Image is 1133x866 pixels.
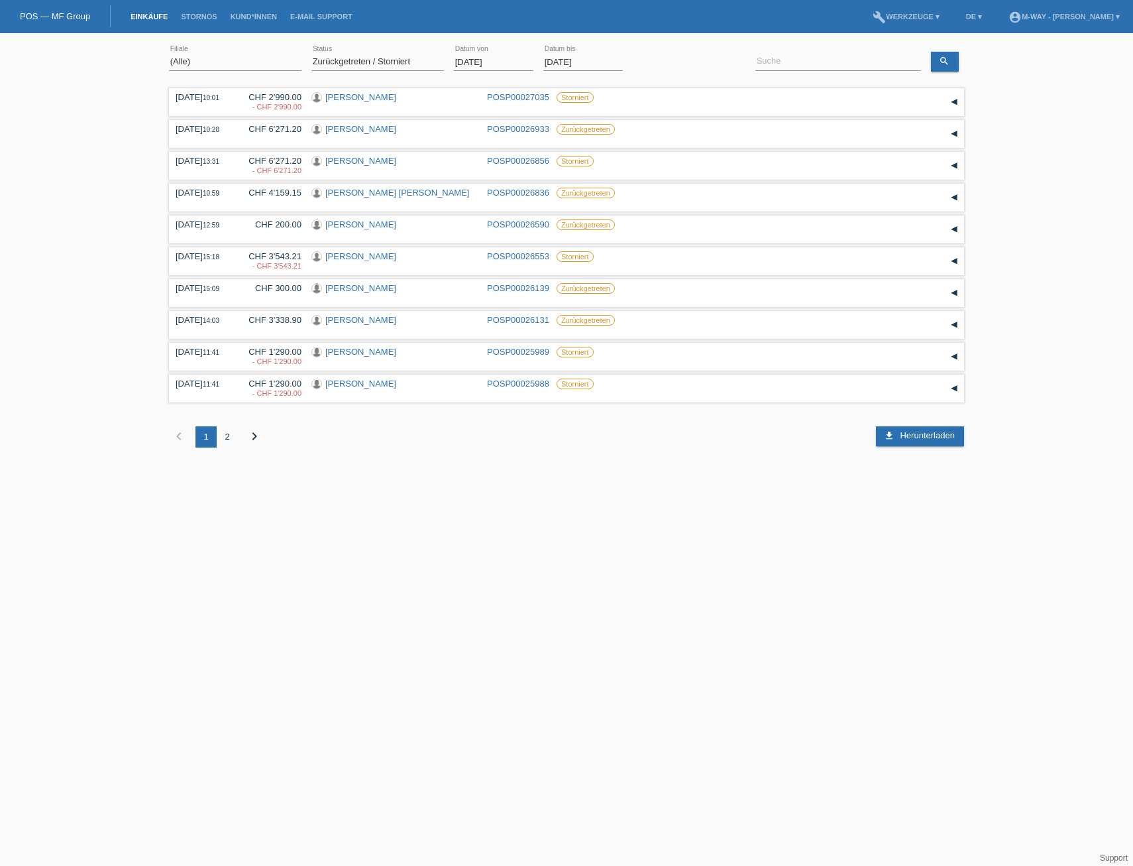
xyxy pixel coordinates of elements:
[176,92,229,102] div: [DATE]
[246,428,262,444] i: chevron_right
[487,124,549,134] a: POSP00026933
[325,347,396,357] a: [PERSON_NAME]
[203,190,219,197] span: 10:59
[284,13,359,21] a: E-Mail Support
[203,381,219,388] span: 11:41
[239,262,301,270] div: 03.09.2025 / A double
[239,389,301,397] div: 18.08.2025 / Laut Marco stornieren
[239,188,301,198] div: CHF 4'159.15
[239,92,301,112] div: CHF 2'990.00
[20,11,90,21] a: POS — MF Group
[195,426,217,448] div: 1
[944,347,964,367] div: auf-/zuklappen
[203,158,219,165] span: 13:31
[944,283,964,303] div: auf-/zuklappen
[176,188,229,198] div: [DATE]
[176,283,229,293] div: [DATE]
[557,347,594,357] label: Storniert
[203,285,219,292] span: 15:09
[217,426,238,448] div: 2
[884,430,894,441] i: download
[557,219,615,230] label: Zurückgetreten
[176,156,229,166] div: [DATE]
[944,188,964,208] div: auf-/zuklappen
[203,253,219,261] span: 15:18
[239,251,301,271] div: CHF 3'543.21
[176,124,229,134] div: [DATE]
[900,430,954,440] span: Herunterladen
[487,379,549,389] a: POSP00025988
[239,156,301,176] div: CHF 6'271.20
[866,13,946,21] a: buildWerkzeuge ▾
[325,251,396,261] a: [PERSON_NAME]
[325,315,396,325] a: [PERSON_NAME]
[239,357,301,365] div: 18.08.2025 / Laut Marco stornieren
[487,347,549,357] a: POSP00025989
[1002,13,1126,21] a: account_circlem-way - [PERSON_NAME] ▾
[944,251,964,271] div: auf-/zuklappen
[325,219,396,229] a: [PERSON_NAME]
[487,219,549,229] a: POSP00026590
[176,347,229,357] div: [DATE]
[944,156,964,176] div: auf-/zuklappen
[939,56,949,66] i: search
[487,315,549,325] a: POSP00026131
[203,126,219,133] span: 10:28
[1100,853,1128,863] a: Support
[203,221,219,229] span: 12:59
[176,219,229,229] div: [DATE]
[557,156,594,166] label: Storniert
[557,92,594,103] label: Storniert
[239,347,301,367] div: CHF 1'290.00
[487,251,549,261] a: POSP00026553
[944,124,964,144] div: auf-/zuklappen
[931,52,959,72] a: search
[239,219,301,229] div: CHF 200.00
[557,188,615,198] label: Zurückgetreten
[325,124,396,134] a: [PERSON_NAME]
[239,103,301,111] div: 04.09.2025 / Kunde möchte die Bestellung doch nicht
[176,251,229,261] div: [DATE]
[487,156,549,166] a: POSP00026856
[239,283,301,293] div: CHF 300.00
[239,124,301,134] div: CHF 6'271.20
[959,13,989,21] a: DE ▾
[557,283,615,294] label: Zurückgetreten
[325,283,396,293] a: [PERSON_NAME]
[325,156,396,166] a: [PERSON_NAME]
[557,124,615,135] label: Zurückgetreten
[174,13,223,21] a: Stornos
[239,379,301,399] div: CHF 1'290.00
[557,315,615,326] label: Zurückgetreten
[171,428,187,444] i: chevron_left
[124,13,174,21] a: Einkäufe
[239,315,301,325] div: CHF 3'338.90
[557,379,594,389] label: Storniert
[873,11,886,24] i: build
[1008,11,1022,24] i: account_circle
[487,283,549,293] a: POSP00026139
[944,219,964,239] div: auf-/zuklappen
[325,188,469,198] a: [PERSON_NAME] [PERSON_NAME]
[176,315,229,325] div: [DATE]
[325,379,396,389] a: [PERSON_NAME]
[487,188,549,198] a: POSP00026836
[944,92,964,112] div: auf-/zuklappen
[239,166,301,174] div: 30.08.2025 / veut rajouter un cadenas
[876,426,964,446] a: download Herunterladen
[944,379,964,399] div: auf-/zuklappen
[557,251,594,262] label: Storniert
[203,349,219,356] span: 11:41
[176,379,229,389] div: [DATE]
[325,92,396,102] a: [PERSON_NAME]
[944,315,964,335] div: auf-/zuklappen
[487,92,549,102] a: POSP00027035
[224,13,284,21] a: Kund*innen
[203,94,219,101] span: 10:01
[203,317,219,324] span: 14:03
